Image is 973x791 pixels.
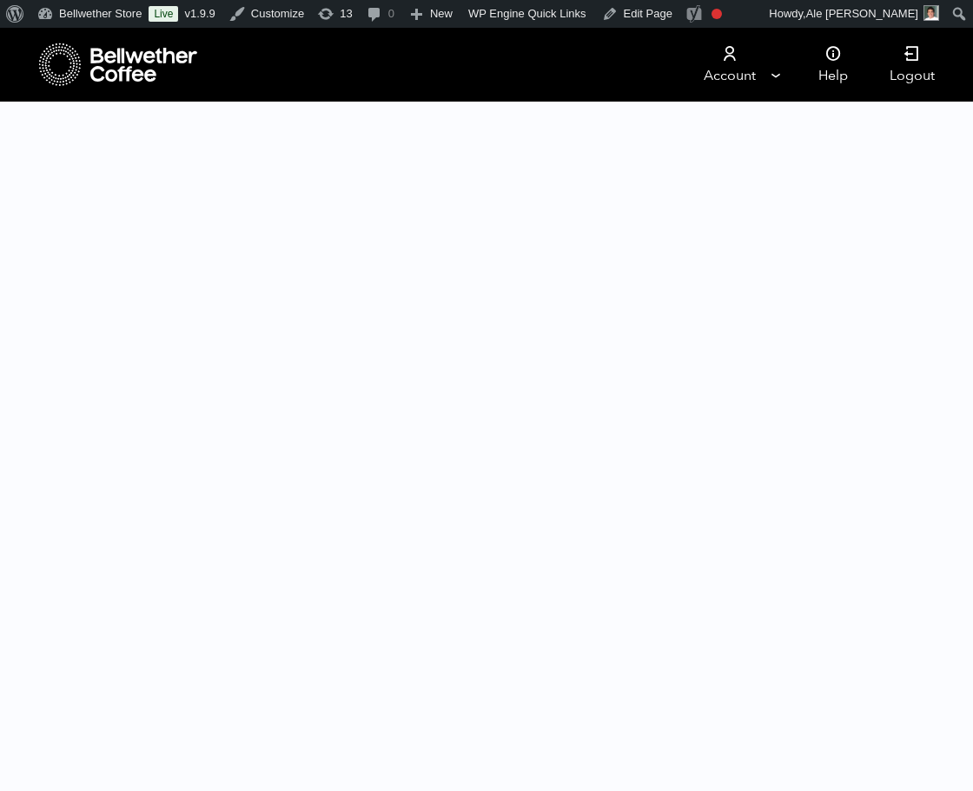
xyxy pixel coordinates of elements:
[869,28,956,102] a: Logout
[149,6,178,22] a: Live
[712,9,722,19] div: Focus keyphrase not set
[806,7,918,20] span: Ale [PERSON_NAME]
[798,28,869,102] a: Help
[676,28,783,102] a: Account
